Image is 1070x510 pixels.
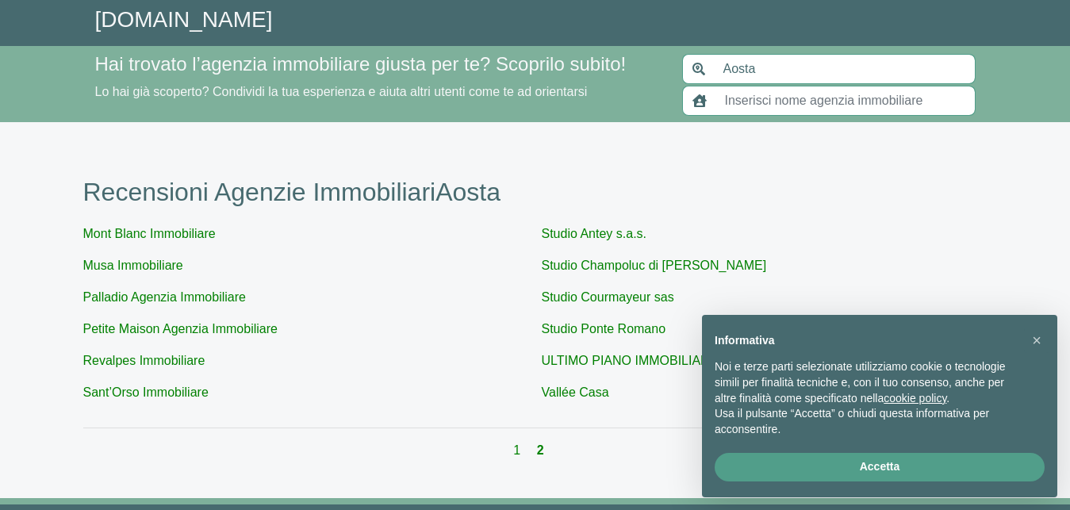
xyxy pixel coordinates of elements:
[83,259,183,272] a: Musa Immobiliare
[95,53,663,76] h4: Hai trovato l’agenzia immobiliare giusta per te? Scoprilo subito!
[542,385,609,399] a: Vallée Casa
[715,334,1019,347] h2: Informativa
[715,453,1045,481] button: Accetta
[537,443,544,457] a: 2
[542,354,719,367] a: ULTIMO PIANO IMMOBILIARE
[715,406,1019,437] p: Usa il pulsante “Accetta” o chiudi questa informativa per acconsentire.
[95,82,663,102] p: Lo hai già scoperto? Condividi la tua esperienza e aiuta altri utenti come te ad orientarsi
[715,86,976,116] input: Inserisci nome agenzia immobiliare
[715,359,1019,406] p: Noi e terze parti selezionate utilizziamo cookie o tecnologie simili per finalità tecniche e, con...
[542,290,674,304] a: Studio Courmayeur sas
[83,322,278,336] a: Petite Maison Agenzia Immobiliare
[83,385,209,399] a: Sant’Orso Immobiliare
[1024,328,1049,353] button: Chiudi questa informativa
[83,227,216,240] a: Mont Blanc Immobiliare
[95,7,273,32] a: [DOMAIN_NAME]
[542,322,666,336] a: Studio Ponte Romano
[884,392,946,405] a: cookie policy - il link si apre in una nuova scheda
[542,259,767,272] a: Studio Champoluc di [PERSON_NAME]
[83,354,205,367] a: Revalpes Immobiliare
[83,290,246,304] a: Palladio Agenzia Immobiliare
[513,443,523,457] a: 1
[1032,332,1041,349] span: ×
[542,227,647,240] a: Studio Antey s.a.s.
[714,54,976,84] input: Inserisci area di ricerca (Comune o Provincia)
[83,177,988,207] h1: Recensioni Agenzie Immobiliari Aosta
